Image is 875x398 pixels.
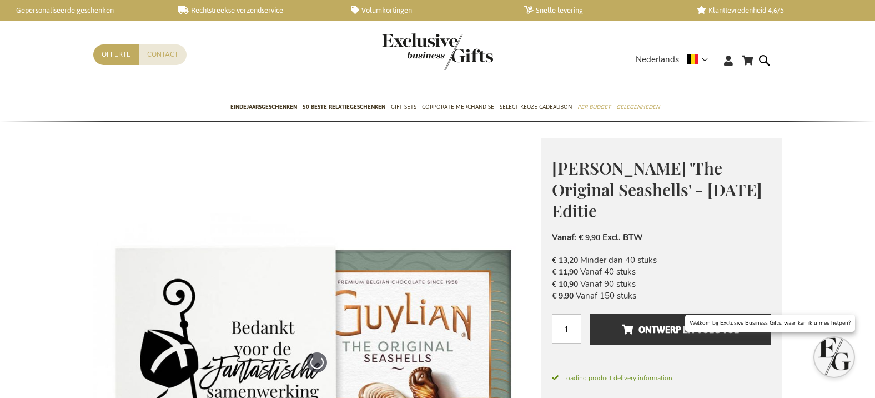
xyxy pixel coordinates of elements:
a: Eindejaarsgeschenken [230,94,297,122]
span: € 11,90 [552,267,578,277]
span: Gelegenheden [616,101,660,113]
a: Offerte [93,44,139,65]
span: Eindejaarsgeschenken [230,101,297,113]
input: Aantal [552,314,581,344]
span: Vanaf: [552,232,576,243]
a: Rechtstreekse verzendservice [178,6,333,15]
span: € 9,90 [552,291,574,301]
a: store logo [382,33,438,70]
a: Gepersonaliseerde geschenken [6,6,160,15]
span: Loading product delivery information. [552,373,771,383]
li: Vanaf 150 stuks [552,290,771,302]
span: Gift Sets [391,101,416,113]
a: Gelegenheden [616,94,660,122]
a: Select Keuze Cadeaubon [500,94,572,122]
a: Snelle levering [524,6,679,15]
a: Volumkortingen [351,6,506,15]
img: Exclusive Business gifts logo [382,33,493,70]
span: Select Keuze Cadeaubon [500,101,572,113]
div: Nederlands [636,53,715,66]
li: Vanaf 40 stuks [552,266,771,278]
span: Corporate Merchandise [422,101,494,113]
a: Corporate Merchandise [422,94,494,122]
a: Klanttevredenheid 4,6/5 [697,6,852,15]
span: Nederlands [636,53,679,66]
li: Vanaf 90 stuks [552,278,771,290]
span: € 9,90 [579,232,600,243]
span: [PERSON_NAME] 'The Original Seashells' - [DATE] Editie [552,157,762,222]
span: Ontwerp en voeg toe [622,321,739,339]
button: Ontwerp en voeg toe [590,314,771,345]
a: Contact [139,44,187,65]
li: Minder dan 40 stuks [552,255,771,266]
a: 50 beste relatiegeschenken [303,94,385,122]
span: Per Budget [577,101,611,113]
span: € 10,90 [552,279,578,290]
span: Excl. BTW [602,232,643,243]
a: Per Budget [577,94,611,122]
span: 50 beste relatiegeschenken [303,101,385,113]
a: Gift Sets [391,94,416,122]
span: € 13,20 [552,255,578,266]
